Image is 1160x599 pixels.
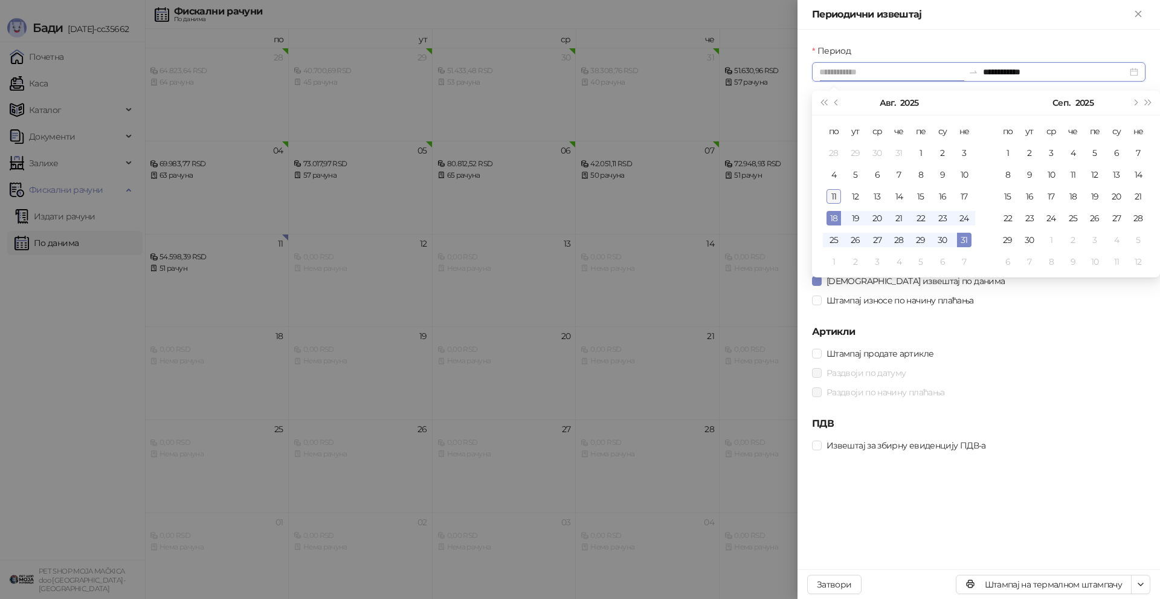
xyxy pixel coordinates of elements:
th: по [997,120,1019,142]
div: 4 [892,254,906,269]
td: 2025-10-01 [1040,229,1062,251]
td: 2025-09-02 [845,251,866,273]
button: Close [1131,7,1145,22]
td: 2025-08-23 [932,207,953,229]
td: 2025-10-05 [1127,229,1149,251]
td: 2025-09-27 [1106,207,1127,229]
td: 2025-10-11 [1106,251,1127,273]
div: 7 [957,254,971,269]
td: 2025-08-18 [823,207,845,229]
h5: Артикли [812,325,1145,339]
div: 3 [957,146,971,160]
div: 29 [913,233,928,247]
td: 2025-09-09 [1019,164,1040,186]
td: 2025-09-10 [1040,164,1062,186]
div: 6 [870,167,884,182]
td: 2025-09-22 [997,207,1019,229]
button: Претходни месец (PageUp) [830,91,843,115]
div: 7 [1022,254,1037,269]
td: 2025-08-05 [845,164,866,186]
div: 11 [1109,254,1124,269]
td: 2025-09-14 [1127,164,1149,186]
div: 11 [826,189,841,204]
div: 1 [1044,233,1058,247]
div: 28 [1131,211,1145,225]
td: 2025-08-20 [866,207,888,229]
td: 2025-08-24 [953,207,975,229]
div: 2 [1022,146,1037,160]
th: че [888,120,910,142]
input: Период [819,65,964,79]
div: 10 [957,167,971,182]
td: 2025-08-02 [932,142,953,164]
td: 2025-10-08 [1040,251,1062,273]
div: 19 [1087,189,1102,204]
th: ут [845,120,866,142]
th: ут [1019,120,1040,142]
div: 1 [913,146,928,160]
td: 2025-09-25 [1062,207,1084,229]
td: 2025-08-01 [910,142,932,164]
td: 2025-09-05 [910,251,932,273]
span: Штампај продате артикле [822,347,938,360]
td: 2025-09-16 [1019,186,1040,207]
th: по [823,120,845,142]
button: Изабери месец [880,91,895,115]
td: 2025-09-20 [1106,186,1127,207]
div: 2 [935,146,950,160]
div: 1 [826,254,841,269]
td: 2025-09-04 [888,251,910,273]
div: 23 [935,211,950,225]
div: 1 [1000,146,1015,160]
th: су [932,120,953,142]
td: 2025-09-13 [1106,164,1127,186]
span: Штампај износе по начину плаћања [822,294,979,307]
div: 6 [1000,254,1015,269]
td: 2025-10-06 [997,251,1019,273]
div: 8 [1000,167,1015,182]
td: 2025-08-13 [866,186,888,207]
td: 2025-09-28 [1127,207,1149,229]
div: 13 [1109,167,1124,182]
td: 2025-09-26 [1084,207,1106,229]
div: 4 [826,167,841,182]
div: 3 [1087,233,1102,247]
td: 2025-09-01 [823,251,845,273]
div: 17 [957,189,971,204]
span: to [968,67,978,77]
div: 9 [1066,254,1080,269]
td: 2025-07-30 [866,142,888,164]
td: 2025-10-12 [1127,251,1149,273]
th: че [1062,120,1084,142]
div: 2 [848,254,863,269]
td: 2025-09-03 [1040,142,1062,164]
div: 27 [870,233,884,247]
button: Изабери годину [1075,91,1094,115]
div: 15 [913,189,928,204]
td: 2025-09-05 [1084,142,1106,164]
td: 2025-09-06 [932,251,953,273]
div: 12 [1087,167,1102,182]
td: 2025-08-15 [910,186,932,207]
td: 2025-08-11 [823,186,845,207]
td: 2025-08-28 [888,229,910,251]
td: 2025-08-30 [932,229,953,251]
td: 2025-10-10 [1084,251,1106,273]
div: 31 [892,146,906,160]
td: 2025-09-01 [997,142,1019,164]
div: 6 [935,254,950,269]
td: 2025-09-11 [1062,164,1084,186]
div: 24 [957,211,971,225]
td: 2025-08-07 [888,164,910,186]
span: swap-right [968,67,978,77]
div: 30 [1022,233,1037,247]
button: Следећа година (Control + right) [1142,91,1155,115]
div: 12 [848,189,863,204]
div: 27 [1109,211,1124,225]
td: 2025-08-12 [845,186,866,207]
div: 14 [1131,167,1145,182]
div: 5 [913,254,928,269]
div: 29 [1000,233,1015,247]
td: 2025-09-24 [1040,207,1062,229]
div: 8 [913,167,928,182]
